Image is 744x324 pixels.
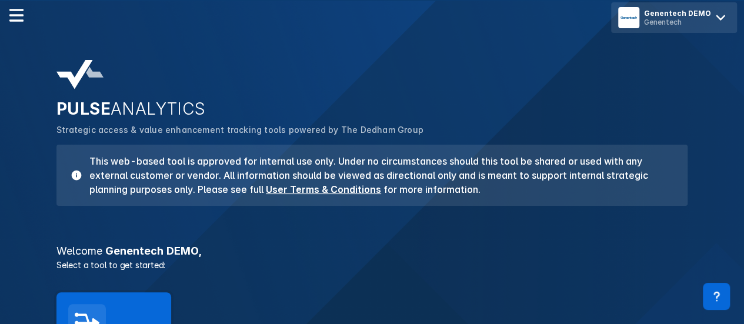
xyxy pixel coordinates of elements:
[56,245,102,257] span: Welcome
[56,123,688,136] p: Strategic access & value enhancement tracking tools powered by The Dedham Group
[703,283,730,310] div: Contact Support
[266,183,381,195] a: User Terms & Conditions
[49,259,695,271] p: Select a tool to get started:
[111,99,206,119] span: ANALYTICS
[9,8,24,22] img: menu--horizontal.svg
[49,246,695,256] h3: Genentech DEMO ,
[620,9,637,26] img: menu button
[644,9,711,18] div: Genentech DEMO
[56,99,688,119] h2: PULSE
[82,154,673,196] h3: This web-based tool is approved for internal use only. Under no circumstances should this tool be...
[56,60,104,89] img: pulse-analytics-logo
[644,18,711,26] div: Genentech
